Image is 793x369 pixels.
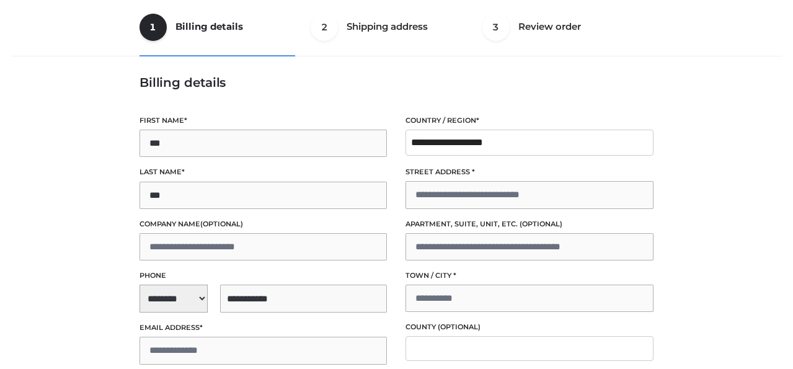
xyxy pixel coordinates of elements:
[200,220,243,228] span: (optional)
[405,115,653,127] label: Country / Region
[405,218,653,230] label: Apartment, suite, unit, etc.
[140,322,388,334] label: Email address
[405,321,653,333] label: County
[140,218,388,230] label: Company name
[140,115,388,127] label: First name
[405,166,653,178] label: Street address
[140,270,388,282] label: Phone
[405,270,653,282] label: Town / City
[520,220,562,228] span: (optional)
[140,166,388,178] label: Last name
[438,322,481,331] span: (optional)
[140,75,653,90] h3: Billing details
